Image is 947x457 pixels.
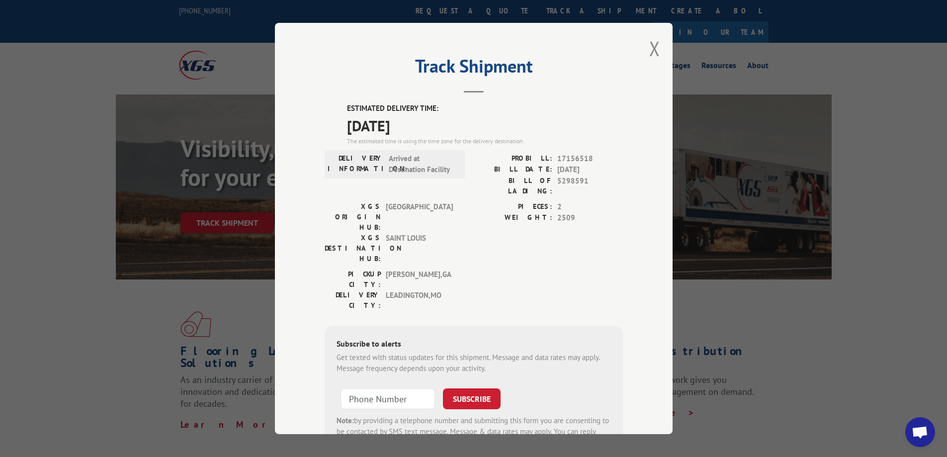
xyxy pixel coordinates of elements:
label: PIECES: [474,201,552,213]
span: LEADINGTON , MO [386,290,453,311]
label: PROBILL: [474,153,552,165]
h2: Track Shipment [325,59,623,78]
div: Subscribe to alerts [337,338,611,352]
div: Open chat [905,417,935,447]
span: [PERSON_NAME] , GA [386,269,453,290]
span: 5298591 [557,176,623,196]
button: Close modal [649,35,660,62]
strong: Note: [337,416,354,425]
label: BILL DATE: [474,164,552,176]
label: WEIGHT: [474,212,552,224]
label: DELIVERY INFORMATION: [328,153,384,176]
span: Arrived at Destination Facility [389,153,456,176]
label: XGS DESTINATION HUB: [325,233,381,264]
div: The estimated time is using the time zone for the delivery destination. [347,137,623,146]
label: XGS ORIGIN HUB: [325,201,381,233]
span: SAINT LOUIS [386,233,453,264]
button: SUBSCRIBE [443,388,501,409]
span: [DATE] [347,114,623,137]
div: by providing a telephone number and submitting this form you are consenting to be contacted by SM... [337,415,611,449]
span: [GEOGRAPHIC_DATA] [386,201,453,233]
label: ESTIMATED DELIVERY TIME: [347,103,623,114]
span: [DATE] [557,164,623,176]
span: 2509 [557,212,623,224]
span: 2 [557,201,623,213]
label: DELIVERY CITY: [325,290,381,311]
div: Get texted with status updates for this shipment. Message and data rates may apply. Message frequ... [337,352,611,374]
span: 17156518 [557,153,623,165]
label: PICKUP CITY: [325,269,381,290]
label: BILL OF LADING: [474,176,552,196]
input: Phone Number [341,388,435,409]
